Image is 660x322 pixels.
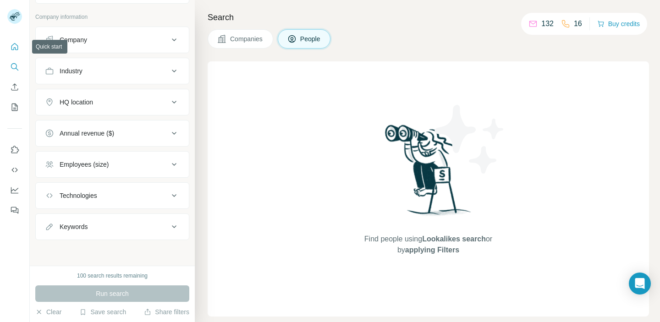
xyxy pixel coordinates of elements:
img: Surfe Illustration - Woman searching with binoculars [381,122,476,224]
button: Search [7,59,22,75]
p: 132 [541,18,554,29]
button: HQ location [36,91,189,113]
button: Employees (size) [36,153,189,175]
button: Enrich CSV [7,79,22,95]
div: Company [60,35,87,44]
div: Annual revenue ($) [60,129,114,138]
button: Share filters [144,307,189,317]
div: Open Intercom Messenger [629,273,651,295]
button: Technologies [36,185,189,207]
button: Keywords [36,216,189,238]
img: Surfe Illustration - Stars [429,98,511,180]
span: People [300,34,321,44]
button: Company [36,29,189,51]
button: Save search [79,307,126,317]
p: Company information [35,13,189,21]
div: HQ location [60,98,93,107]
button: Industry [36,60,189,82]
button: Dashboard [7,182,22,198]
button: Buy credits [597,17,640,30]
button: Use Surfe on LinkedIn [7,142,22,158]
div: 100 search results remaining [77,272,148,280]
div: Technologies [60,191,97,200]
span: Companies [230,34,264,44]
button: Quick start [7,38,22,55]
div: Industry [60,66,82,76]
span: applying Filters [405,246,459,254]
p: 16 [574,18,582,29]
div: Keywords [60,222,88,231]
button: Annual revenue ($) [36,122,189,144]
span: Lookalikes search [422,235,486,243]
button: Feedback [7,202,22,218]
div: Employees (size) [60,160,109,169]
button: Clear [35,307,61,317]
button: Use Surfe API [7,162,22,178]
button: My lists [7,99,22,115]
span: Find people using or by [355,234,501,256]
h4: Search [208,11,649,24]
